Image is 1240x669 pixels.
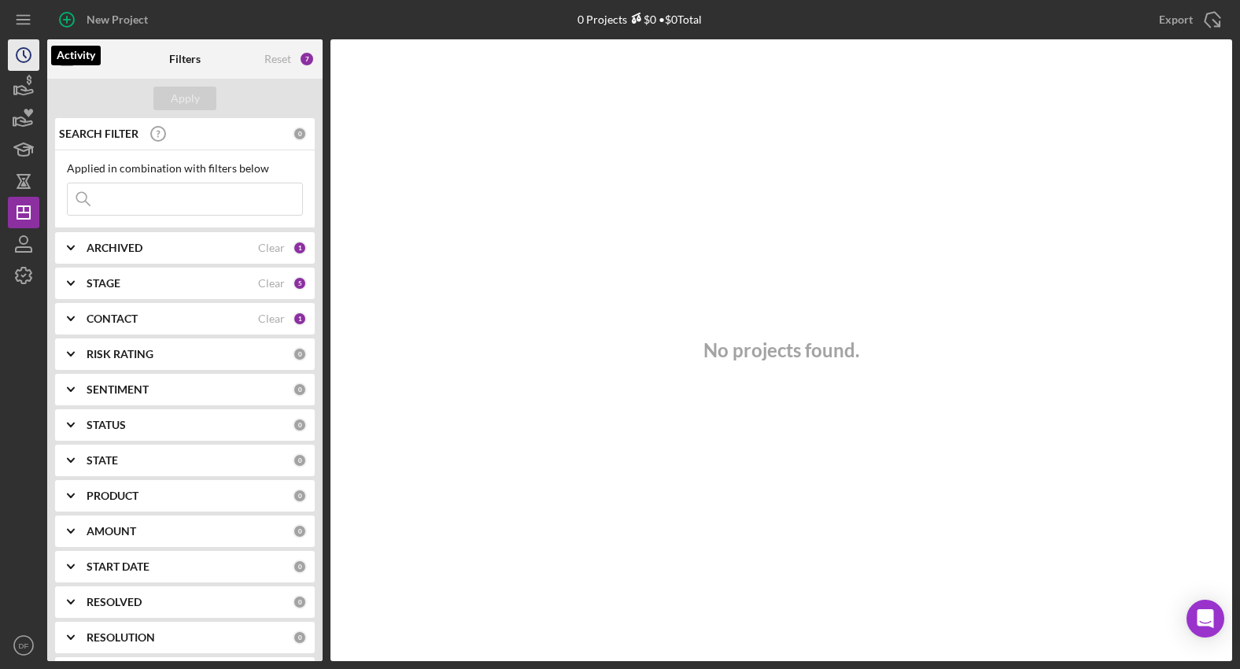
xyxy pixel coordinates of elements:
div: 0 [293,383,307,397]
div: Export [1159,4,1193,35]
b: START DATE [87,560,149,573]
button: DF [8,630,39,661]
b: STAGE [87,277,120,290]
div: 0 [293,418,307,432]
button: Export [1143,4,1232,35]
div: 7 [299,51,315,67]
div: Applied in combination with filters below [67,162,303,175]
div: Reset [264,53,291,65]
div: Open Intercom Messenger [1186,600,1224,638]
div: 0 [293,560,307,574]
b: SEARCH FILTER [59,128,138,140]
b: RESOLVED [87,596,142,608]
div: 0 [293,453,307,468]
b: PRODUCT [87,490,138,502]
div: Apply [171,87,200,110]
div: 0 [293,347,307,361]
div: 0 [293,127,307,141]
div: 0 [293,595,307,609]
div: 0 Projects • $0 Total [578,13,702,26]
div: Clear [258,312,285,325]
b: SENTIMENT [87,383,149,396]
div: 1 [293,312,307,326]
div: Clear [258,277,285,290]
b: STATUS [87,419,126,431]
h3: No projects found. [703,339,859,361]
button: Apply [153,87,216,110]
div: $0 [627,13,656,26]
button: New Project [47,4,164,35]
div: 0 [293,489,307,503]
div: 0 [293,630,307,645]
div: 5 [293,276,307,290]
text: DF [19,641,29,650]
div: 0 [293,524,307,538]
div: 1 [293,241,307,255]
b: ARCHIVED [87,242,142,254]
b: CONTACT [87,312,138,325]
b: Filters [169,53,201,65]
b: STATE [87,454,118,467]
div: Clear [258,242,285,254]
b: RISK RATING [87,348,153,360]
b: RESOLUTION [87,631,155,644]
div: New Project [87,4,148,35]
b: AMOUNT [87,525,136,538]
